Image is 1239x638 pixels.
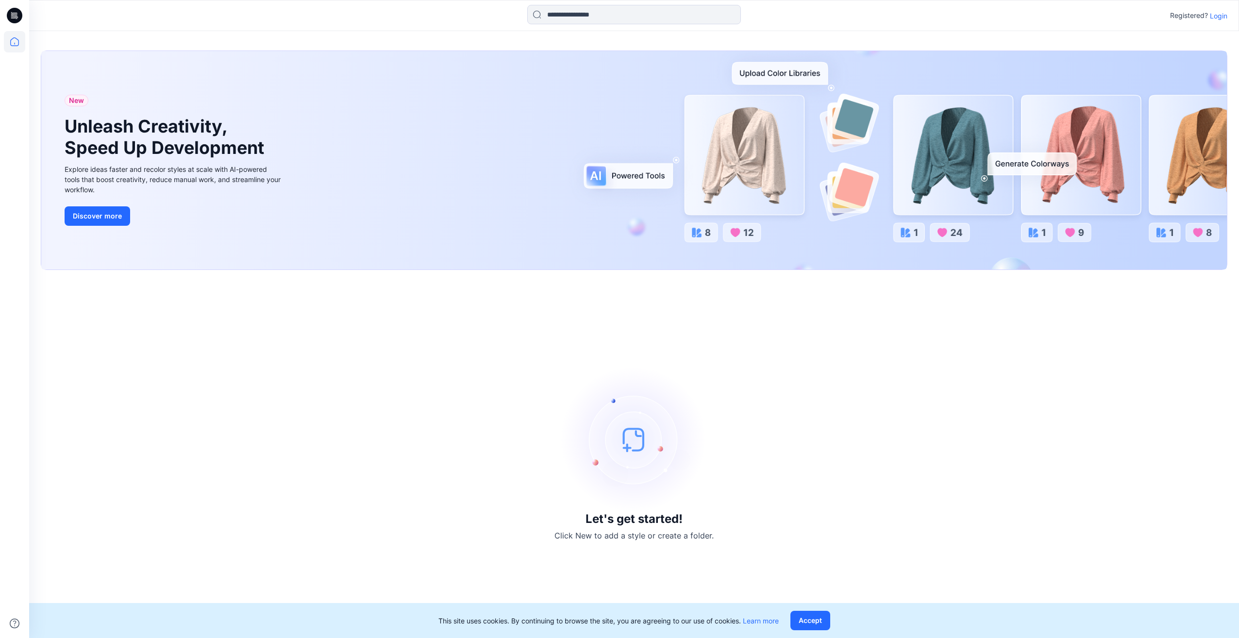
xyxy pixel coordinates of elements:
[790,611,830,630] button: Accept
[438,616,779,626] p: This site uses cookies. By continuing to browse the site, you are agreeing to our use of cookies.
[1170,10,1208,21] p: Registered?
[65,164,283,195] div: Explore ideas faster and recolor styles at scale with AI-powered tools that boost creativity, red...
[65,206,130,226] button: Discover more
[65,206,283,226] a: Discover more
[69,95,84,106] span: New
[554,530,714,541] p: Click New to add a style or create a folder.
[65,116,268,158] h1: Unleash Creativity, Speed Up Development
[1210,11,1227,21] p: Login
[561,367,707,512] img: empty-state-image.svg
[743,617,779,625] a: Learn more
[586,512,683,526] h3: Let's get started!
